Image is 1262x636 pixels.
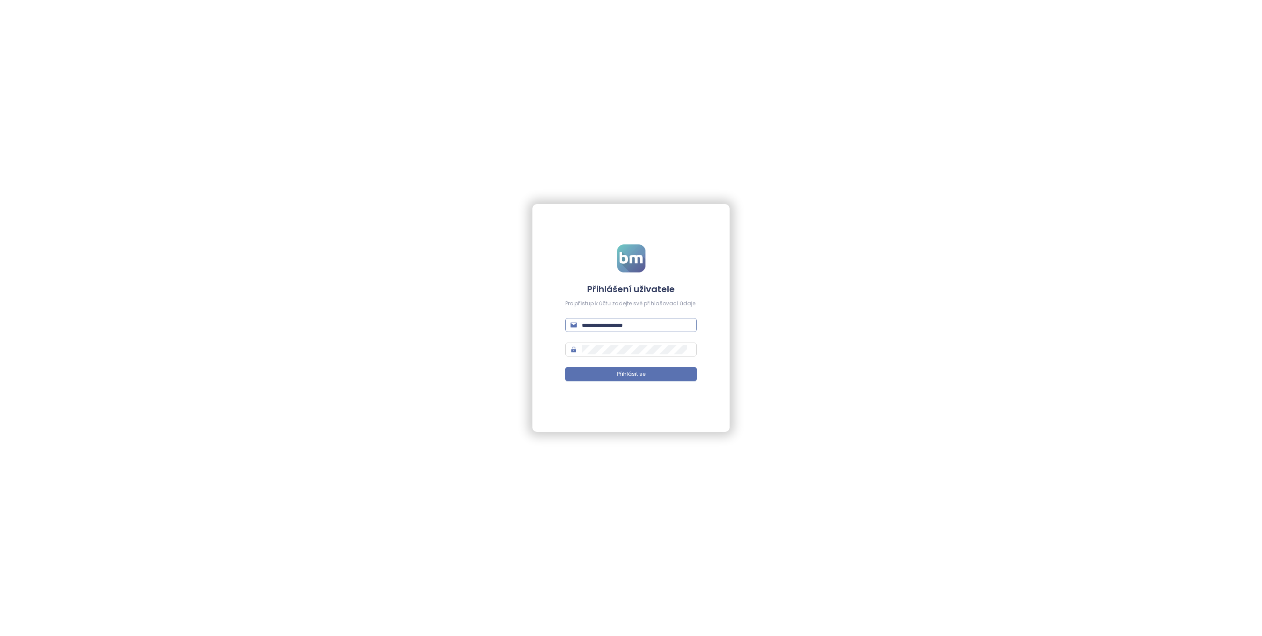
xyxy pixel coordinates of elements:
[617,244,645,272] img: logo
[617,370,645,378] span: Přihlásit se
[565,283,697,295] h4: Přihlášení uživatele
[571,346,577,353] span: lock
[565,367,697,381] button: Přihlásit se
[565,300,697,308] div: Pro přístup k účtu zadejte své přihlašovací údaje.
[571,322,577,328] span: mail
